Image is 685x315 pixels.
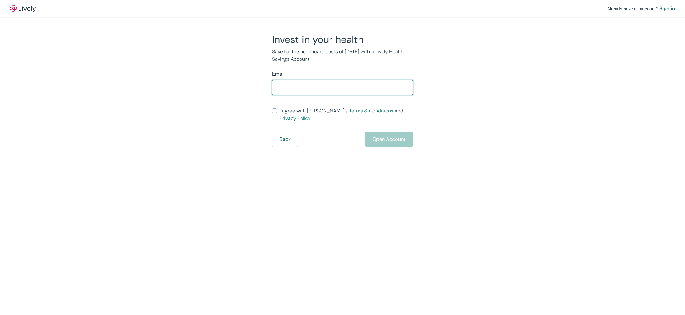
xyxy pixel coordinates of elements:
h2: Invest in your health [272,33,413,46]
div: Already have an account? [607,5,675,12]
p: Save for the healthcare costs of [DATE] with a Lively Health Savings Account [272,48,413,63]
a: Sign in [659,5,675,12]
span: I agree with [PERSON_NAME]’s and [280,107,413,122]
a: Privacy Policy [280,115,311,121]
img: Lively [10,5,36,12]
a: LivelyLively [10,5,36,12]
label: Email [272,70,285,78]
button: Back [272,132,298,147]
a: Terms & Conditions [349,108,393,114]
